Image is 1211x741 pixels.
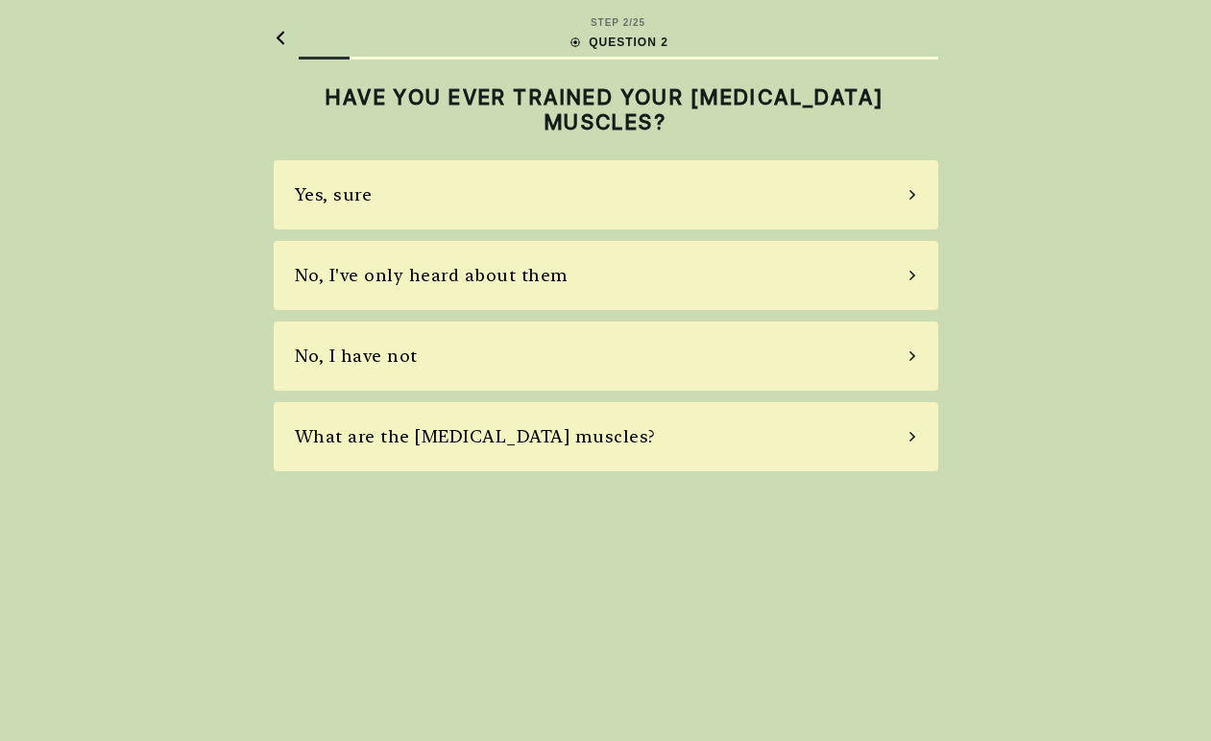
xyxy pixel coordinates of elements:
[295,181,373,207] div: Yes, sure
[568,34,668,51] div: QUESTION 2
[295,343,418,369] div: No, I have not
[295,262,569,288] div: No, I've only heard about them
[591,15,645,30] div: STEP 2 / 25
[274,84,938,135] h2: HAVE YOU EVER TRAINED YOUR [MEDICAL_DATA] MUSCLES?
[295,423,656,449] div: What are the [MEDICAL_DATA] muscles?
